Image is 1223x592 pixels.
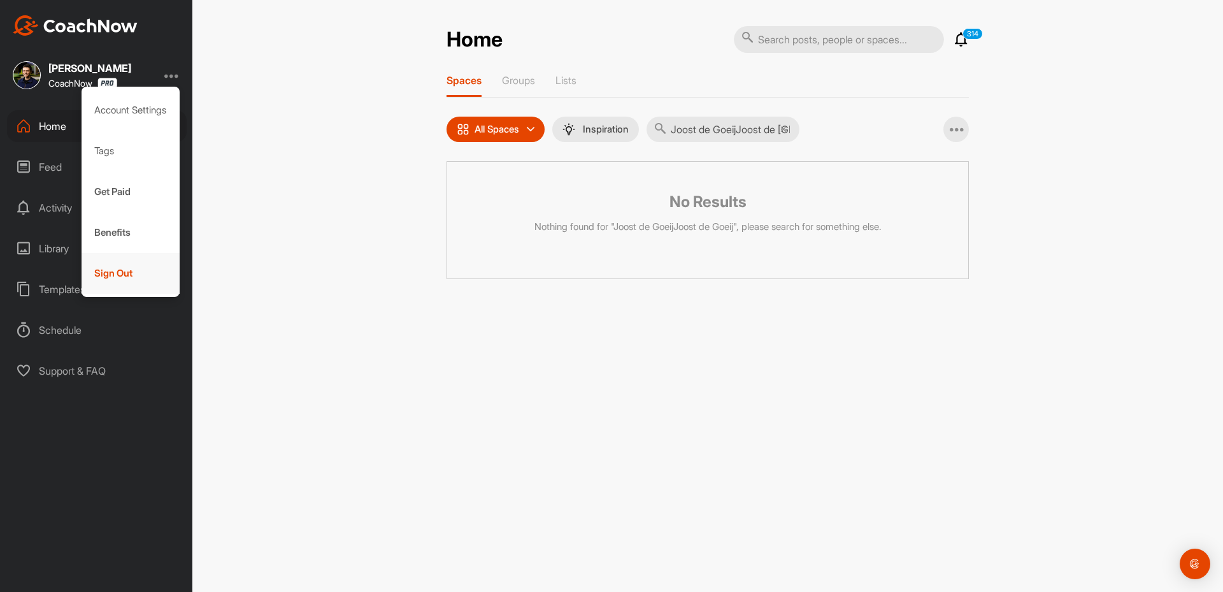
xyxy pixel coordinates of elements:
div: Schedule [7,314,187,346]
img: icon [457,123,469,136]
div: Home [7,110,187,142]
img: square_49fb5734a34dfb4f485ad8bdc13d6667.jpg [13,61,41,89]
div: Tags [82,131,180,171]
div: Activity [7,192,187,224]
div: Library [7,233,187,264]
div: Benefits [82,212,180,253]
p: Lists [555,74,576,87]
input: Search posts, people or spaces... [734,26,944,53]
div: Sign Out [82,253,180,294]
div: Account Settings [82,90,180,131]
div: Templates [7,273,187,305]
div: Feed [7,151,187,183]
div: [PERSON_NAME] [48,63,131,73]
div: Get Paid [82,171,180,212]
p: Inspiration [583,124,629,134]
img: CoachNow [13,15,138,36]
div: CoachNow [48,78,117,89]
h3: No Results [457,191,959,213]
p: Nothing found for "Joost de GoeijJoost de Goeij", please search for something else. [457,220,959,235]
div: Support & FAQ [7,355,187,387]
img: CoachNow Pro [97,78,117,89]
p: All Spaces [475,124,519,134]
p: Groups [502,74,535,87]
h2: Home [447,27,503,52]
div: Open Intercom Messenger [1180,549,1210,579]
p: 314 [962,28,983,40]
input: Search... [647,117,799,142]
p: Spaces [447,74,482,87]
img: menuIcon [562,123,575,136]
